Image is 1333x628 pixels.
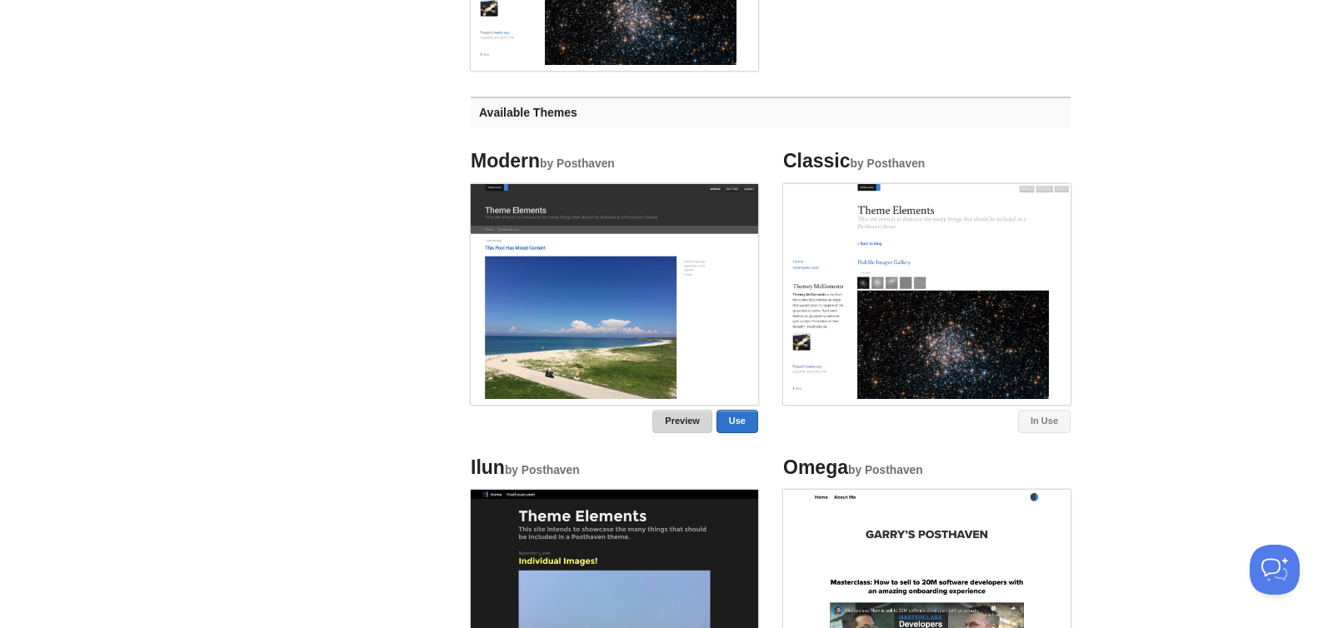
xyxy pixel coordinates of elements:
img: Screenshot [471,184,758,400]
small: by Posthaven [505,464,580,476]
small: by Posthaven [851,157,926,170]
a: Use [716,410,758,433]
h4: Modern [471,151,758,172]
a: In Use [1018,410,1071,433]
h4: Omega [783,457,1071,478]
h3: Available Themes [471,97,1071,127]
a: Preview [652,410,712,433]
small: by Posthaven [540,157,615,170]
h4: Ilun [471,457,758,478]
small: by Posthaven [848,464,923,476]
h4: Classic [783,151,1071,172]
img: Screenshot [783,184,1071,400]
iframe: Help Scout Beacon - Open [1250,545,1300,595]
